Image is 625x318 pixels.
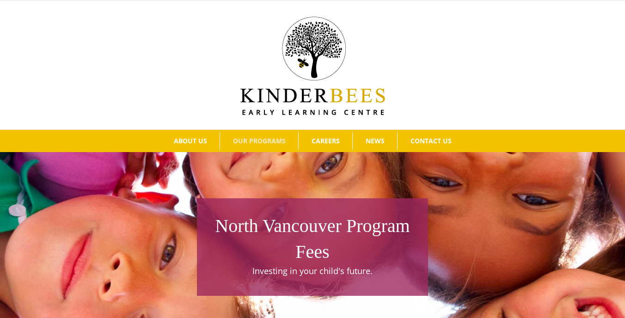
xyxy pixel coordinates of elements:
span: CONTACT US [411,138,452,144]
a: OUR PROGRAMS [220,132,298,150]
nav: Main Menu [14,130,611,152]
span: NEWS [366,138,385,144]
img: Kinder Bees Logo [240,17,385,115]
span: CAREERS [312,138,340,144]
a: NEWS [353,132,397,150]
span: ABOUT US [174,138,207,144]
a: ABOUT US [161,132,220,150]
a: CONTACT US [398,132,464,150]
span: OUR PROGRAMS [233,138,286,144]
p: Investing in your child's future. [202,265,423,277]
h1: North Vancouver Program Fees [202,213,423,265]
a: CAREERS [299,132,352,150]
